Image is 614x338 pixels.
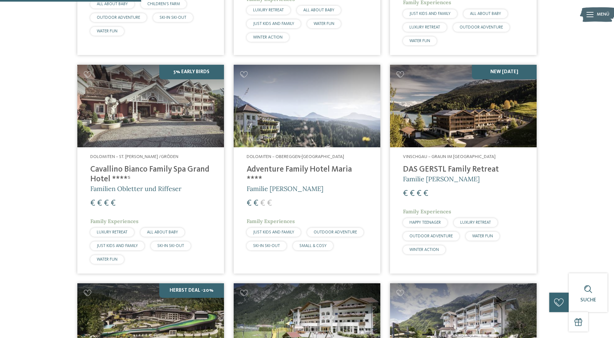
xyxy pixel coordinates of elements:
span: OUTDOOR ADVENTURE [409,234,453,238]
span: CHILDREN’S FARM [147,2,180,6]
span: ALL ABOUT BABY [303,8,334,12]
span: WATER FUN [314,22,334,26]
span: Family Experiences [247,218,295,224]
span: € [90,199,95,208]
span: WINTER ACTION [409,248,439,252]
span: JUST KIDS AND FAMILY [409,12,451,16]
h4: Cavallino Bianco Family Spa Grand Hotel ****ˢ [90,165,211,184]
span: SKI-IN SKI-OUT [160,16,186,20]
span: Familie [PERSON_NAME] [403,175,480,183]
span: Familien Obletter und Riffeser [90,185,182,193]
span: Vinschgau – Graun im [GEOGRAPHIC_DATA] [403,154,496,159]
span: Dolomiten – St. [PERSON_NAME] /Gröden [90,154,178,159]
span: Suche [580,298,596,303]
span: € [423,189,428,198]
span: LUXURY RETREAT [253,8,284,12]
span: € [260,199,265,208]
span: WATER FUN [409,39,430,43]
span: JUST KIDS AND FAMILY [253,22,294,26]
span: € [97,199,102,208]
span: JUST KIDS AND FAMILY [253,230,294,234]
span: € [247,199,251,208]
a: Familienhotels gesucht? Hier findet ihr die besten! Dolomiten – Obereggen-[GEOGRAPHIC_DATA] Adven... [234,65,380,274]
img: Adventure Family Hotel Maria **** [234,65,380,147]
span: ALL ABOUT BABY [470,12,501,16]
span: LUXURY RETREAT [409,25,440,29]
span: € [253,199,258,208]
span: ALL ABOUT BABY [97,2,128,6]
span: WATER FUN [97,257,117,262]
h4: DAS GERSTL Family Retreat [403,165,524,175]
span: SKI-IN SKI-OUT [157,244,184,248]
img: Familienhotels gesucht? Hier findet ihr die besten! [390,65,537,147]
span: SMALL & COSY [299,244,327,248]
span: € [417,189,421,198]
span: OUTDOOR ADVENTURE [97,16,140,20]
span: € [410,189,415,198]
span: € [104,199,109,208]
h4: Adventure Family Hotel Maria **** [247,165,367,184]
span: € [403,189,408,198]
span: Dolomiten – Obereggen-[GEOGRAPHIC_DATA] [247,154,344,159]
span: OUTDOOR ADVENTURE [314,230,357,234]
span: Family Experiences [403,208,451,215]
span: WINTER ACTION [253,35,283,39]
span: € [267,199,272,208]
span: JUST KIDS AND FAMILY [97,244,138,248]
span: SKI-IN SKI-OUT [253,244,280,248]
span: OUTDOOR ADVENTURE [460,25,503,29]
span: HAPPY TEENAGER [409,220,441,225]
span: LUXURY RETREAT [97,230,128,234]
img: Family Spa Grand Hotel Cavallino Bianco ****ˢ [77,65,224,147]
span: Familie [PERSON_NAME] [247,185,323,193]
span: Family Experiences [90,218,139,224]
span: WATER FUN [472,234,493,238]
span: LUXURY RETREAT [460,220,491,225]
a: Familienhotels gesucht? Hier findet ihr die besten! 5% Early Birds Dolomiten – St. [PERSON_NAME] ... [77,65,224,274]
span: € [111,199,116,208]
span: ALL ABOUT BABY [147,230,178,234]
a: Familienhotels gesucht? Hier findet ihr die besten! NEW [DATE] Vinschgau – Graun im [GEOGRAPHIC_D... [390,65,537,274]
span: WATER FUN [97,29,117,33]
